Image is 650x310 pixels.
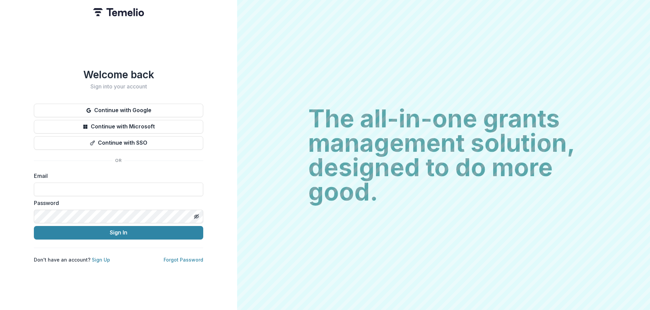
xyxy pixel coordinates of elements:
button: Continue with Google [34,104,203,117]
button: Sign In [34,226,203,240]
a: Sign Up [92,257,110,263]
h1: Welcome back [34,68,203,81]
p: Don't have an account? [34,256,110,263]
h2: Sign into your account [34,83,203,90]
img: Temelio [93,8,144,16]
label: Email [34,172,199,180]
button: Toggle password visibility [191,211,202,222]
label: Password [34,199,199,207]
a: Forgot Password [164,257,203,263]
button: Continue with Microsoft [34,120,203,133]
button: Continue with SSO [34,136,203,150]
